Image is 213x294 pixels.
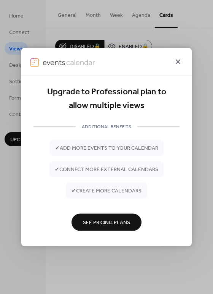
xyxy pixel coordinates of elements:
div: Upgrade to Professional plan to allow multiple views [33,85,180,113]
img: logo-type [43,58,95,67]
img: logo-icon [30,58,39,67]
span: ADDITIONAL BENEFITS [76,123,137,131]
span: ✔ create more calendars [72,187,141,195]
span: ✔ connect more external calendars [55,166,158,174]
span: ✔ add more events to your calendar [55,144,158,152]
button: See Pricing Plans [72,213,141,231]
span: See Pricing Plans [83,219,130,227]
